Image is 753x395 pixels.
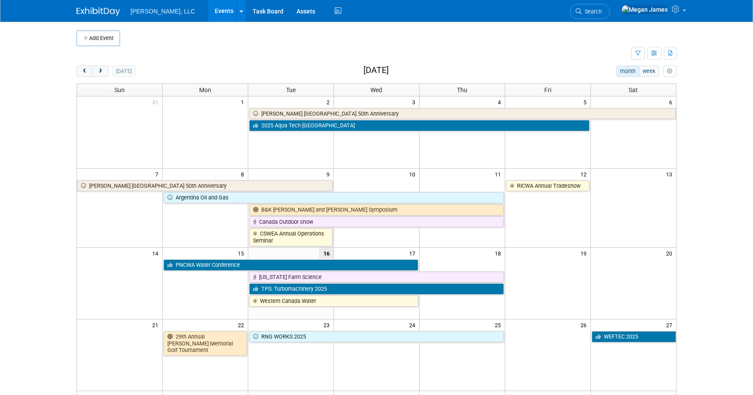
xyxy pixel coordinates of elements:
[237,248,248,259] span: 15
[494,319,505,330] span: 25
[323,319,333,330] span: 23
[77,66,93,77] button: prev
[92,66,108,77] button: next
[249,216,504,228] a: Canada Outdoor show
[240,96,248,107] span: 1
[151,319,162,330] span: 21
[249,120,589,131] a: 2025 Aqua Tech [GEOGRAPHIC_DATA]
[237,319,248,330] span: 22
[326,96,333,107] span: 2
[249,228,333,246] a: CSWEA Annual Operations Seminar
[151,248,162,259] span: 14
[667,69,673,74] i: Personalize Calendar
[319,248,333,259] span: 16
[580,248,590,259] span: 19
[240,169,248,179] span: 8
[130,8,195,15] span: [PERSON_NAME], LLC
[77,180,333,192] a: [PERSON_NAME] [GEOGRAPHIC_DATA] 50th Anniversary
[544,86,551,93] span: Fri
[494,169,505,179] span: 11
[592,331,676,342] a: WEFTEC 2025
[163,192,503,203] a: Argentina Oil and Gas
[663,66,676,77] button: myCustomButton
[249,108,676,119] a: [PERSON_NAME] [GEOGRAPHIC_DATA] 50th Anniversary
[668,96,676,107] span: 6
[411,96,419,107] span: 3
[665,248,676,259] span: 20
[408,248,419,259] span: 17
[621,5,668,14] img: Megan James
[580,319,590,330] span: 26
[639,66,659,77] button: week
[77,30,120,46] button: Add Event
[286,86,296,93] span: Tue
[326,169,333,179] span: 9
[506,180,590,192] a: RICWA Annual Tradeshow
[580,169,590,179] span: 12
[665,169,676,179] span: 13
[629,86,638,93] span: Sat
[616,66,640,77] button: month
[77,7,120,16] img: ExhibitDay
[163,259,418,271] a: PNCWA Water Conference
[114,86,125,93] span: Sun
[408,169,419,179] span: 10
[408,319,419,330] span: 24
[249,204,504,216] a: B&K [PERSON_NAME] and [PERSON_NAME] Symposium
[665,319,676,330] span: 27
[199,86,211,93] span: Mon
[163,331,247,356] a: 29th Annual [PERSON_NAME] Memorial Golf Tournament
[363,66,389,75] h2: [DATE]
[570,4,610,19] a: Search
[583,96,590,107] span: 5
[154,169,162,179] span: 7
[582,8,602,15] span: Search
[113,66,136,77] button: [DATE]
[457,86,467,93] span: Thu
[370,86,382,93] span: Wed
[249,272,504,283] a: [US_STATE] Farm Science
[249,283,504,295] a: TPS: Turbomachinery 2025
[494,248,505,259] span: 18
[151,96,162,107] span: 31
[497,96,505,107] span: 4
[249,331,504,342] a: RNG WORKS 2025
[249,295,418,307] a: Western Canada Water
